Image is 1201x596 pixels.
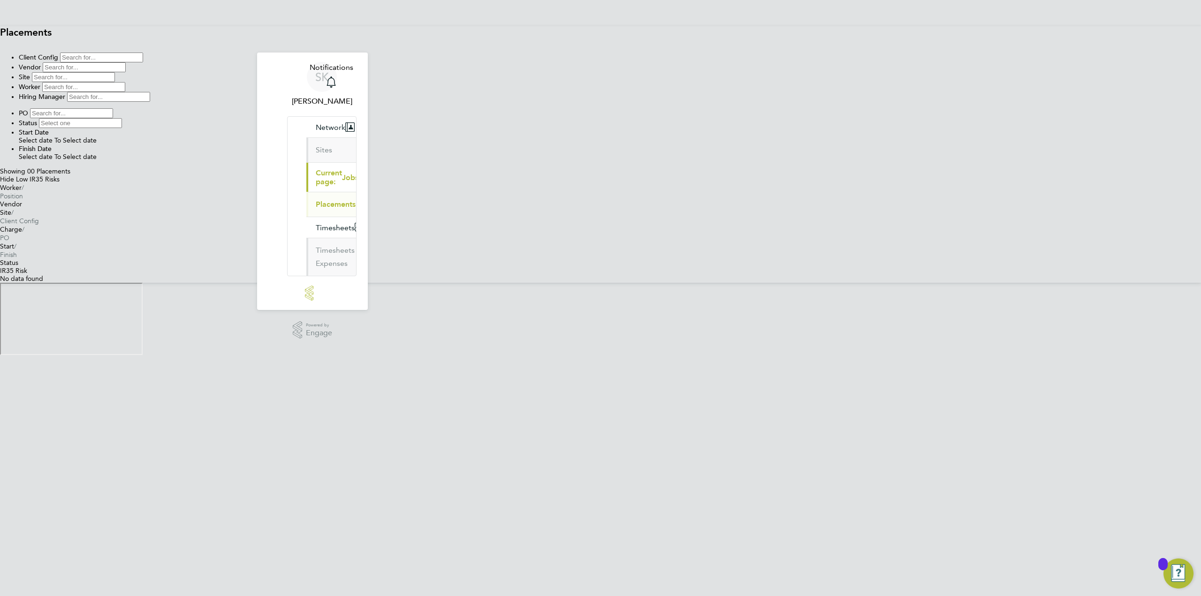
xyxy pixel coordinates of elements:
[54,153,61,161] span: To
[19,128,49,136] label: Start Date
[310,62,353,73] span: Notifications
[19,109,28,117] label: PO
[306,238,356,276] div: Timesheets
[316,223,355,232] span: Timesheets
[342,173,358,182] span: Jobs
[257,53,368,310] nav: Main navigation
[63,136,97,144] span: Select date
[316,200,356,209] a: Placements
[19,144,52,153] label: Finish Date
[19,83,40,91] label: Worker
[39,118,122,128] input: Select one
[1163,558,1193,588] button: Open Resource Center, 9 new notifications
[19,92,65,101] label: Hiring Manager
[67,92,150,102] input: Search for...
[316,168,342,186] span: Current page:
[63,153,97,161] span: Select date
[19,119,37,127] label: Status
[316,259,348,268] a: Expenses
[306,163,375,192] button: Current page:Jobs
[30,108,113,118] input: Search for...
[27,167,70,175] span: 00 Placements
[305,286,339,301] img: engage-logo-retina.png
[316,123,345,132] span: Network
[306,192,356,217] div: Current page:Jobs
[306,217,372,238] button: Timesheets
[287,96,357,107] span: Sean Kneller
[19,136,53,144] span: Select date
[316,246,355,255] a: Timesheets
[287,286,357,301] a: Go to home page
[43,62,126,72] input: Search for...
[19,153,53,161] span: Select date
[19,63,41,71] label: Vendor
[42,82,125,92] input: Search for...
[54,136,61,144] span: To
[19,73,30,81] label: Site
[310,62,353,92] a: Notifications
[19,53,58,61] label: Client Config
[32,72,115,82] input: Search for...
[306,329,332,337] span: Engage
[306,117,362,137] button: Network
[316,145,332,154] a: Sites
[60,53,143,62] input: Search for...
[287,62,357,107] a: SK[PERSON_NAME]
[306,321,332,329] span: Powered by
[293,321,333,339] a: Powered byEngage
